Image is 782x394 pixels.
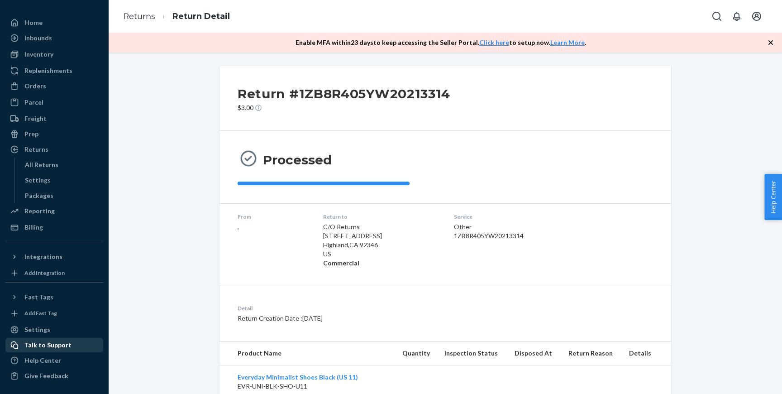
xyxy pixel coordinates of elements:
[24,371,68,380] div: Give Feedback
[5,308,103,319] a: Add Fast Tag
[238,223,239,231] span: ,
[479,38,509,46] a: Click here
[24,145,48,154] div: Returns
[24,18,43,27] div: Home
[25,176,51,185] div: Settings
[24,34,52,43] div: Inbounds
[24,114,47,123] div: Freight
[25,160,58,169] div: All Returns
[5,322,103,337] a: Settings
[708,7,726,25] button: Open Search Box
[238,382,386,391] p: EVR-UNI-BLK-SHO-U11
[238,213,309,221] dt: From
[24,207,55,216] div: Reporting
[24,269,65,277] div: Add Integration
[561,341,622,365] th: Return Reason
[24,82,46,91] div: Orders
[5,15,103,30] a: Home
[323,250,439,259] p: US
[238,304,488,312] dt: Detail
[323,213,439,221] dt: Return to
[24,98,43,107] div: Parcel
[5,142,103,157] a: Returns
[20,173,104,187] a: Settings
[748,7,766,25] button: Open account menu
[323,222,439,231] p: C/O Returns
[24,130,38,139] div: Prep
[24,223,43,232] div: Billing
[24,341,72,350] div: Talk to Support
[323,259,359,267] strong: Commercial
[5,127,103,141] a: Prep
[172,11,230,21] a: Return Detail
[263,152,332,168] h3: Processed
[323,231,439,240] p: [STREET_ADDRESS]
[550,38,585,46] a: Learn More
[296,38,586,47] p: Enable MFA within 23 days to keep accessing the Seller Portal. to setup now. .
[454,213,581,221] dt: Service
[454,231,581,240] div: 1ZB8R405YW20213314
[622,341,671,365] th: Details
[5,63,103,78] a: Replenishments
[764,174,782,220] button: Help Center
[24,252,62,261] div: Integrations
[394,341,437,365] th: Quantity
[5,338,103,352] a: Talk to Support
[5,268,103,279] a: Add Integration
[238,373,358,381] a: Everyday Minimalist Shoes Black (US 11)
[123,11,155,21] a: Returns
[24,309,57,317] div: Add Fast Tag
[20,188,104,203] a: Packages
[5,290,103,304] button: Fast Tags
[24,50,53,59] div: Inventory
[5,111,103,126] a: Freight
[24,66,72,75] div: Replenishments
[454,223,472,231] span: Other
[5,47,103,62] a: Inventory
[24,293,53,302] div: Fast Tags
[437,341,507,365] th: Inspection Status
[116,3,237,30] ol: breadcrumbs
[5,250,103,264] button: Integrations
[728,7,746,25] button: Open notifications
[238,314,488,323] p: Return Creation Date : [DATE]
[5,369,103,383] button: Give Feedback
[5,95,103,110] a: Parcel
[323,240,439,250] p: Highland , CA 92346
[5,31,103,45] a: Inbounds
[238,84,450,103] h2: Return #1ZB8R405YW20213314
[24,325,50,334] div: Settings
[219,341,394,365] th: Product Name
[507,341,561,365] th: Disposed At
[5,220,103,235] a: Billing
[5,79,103,93] a: Orders
[5,353,103,368] a: Help Center
[25,191,53,200] div: Packages
[24,356,61,365] div: Help Center
[238,103,450,112] p: $3.00
[20,158,104,172] a: All Returns
[5,204,103,218] a: Reporting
